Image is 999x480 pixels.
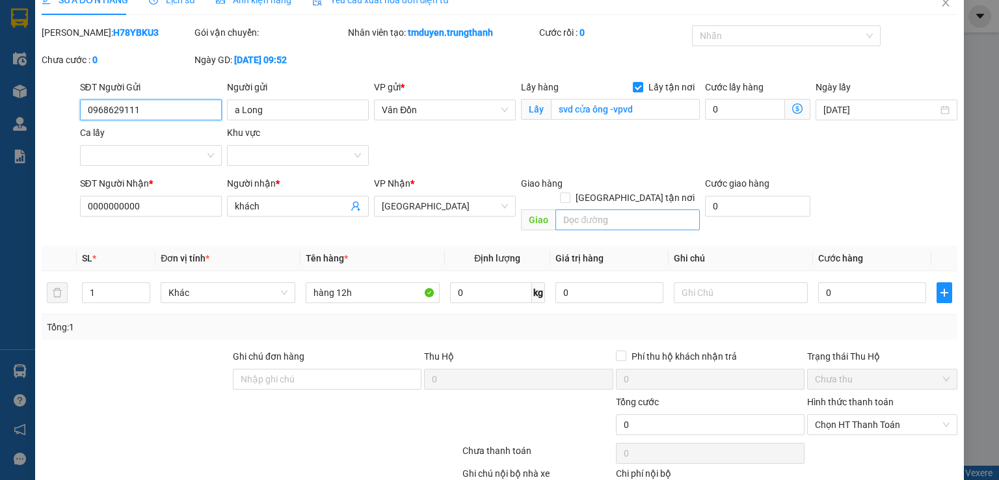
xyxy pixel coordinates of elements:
[227,176,369,191] div: Người nhận
[47,282,68,303] button: delete
[80,80,222,94] div: SĐT Người Gửi
[626,349,742,364] span: Phí thu hộ khách nhận trả
[82,253,92,263] span: SL
[474,253,520,263] span: Định lượng
[551,99,700,120] input: Lấy tận nơi
[815,369,950,389] span: Chưa thu
[374,80,516,94] div: VP gửi
[461,444,614,466] div: Chưa thanh toán
[161,253,209,263] span: Đơn vị tính
[521,99,551,120] span: Lấy
[233,351,304,362] label: Ghi chú đơn hàng
[42,25,192,40] div: [PERSON_NAME]:
[351,201,361,211] span: user-add
[555,209,700,230] input: Dọc đường
[521,82,559,92] span: Lấy hàng
[816,82,851,92] label: Ngày lấy
[408,27,493,38] b: tmduyen.trungthanh
[227,80,369,94] div: Người gửi
[382,100,508,120] span: Vân Đồn
[807,349,957,364] div: Trạng thái Thu Hộ
[234,55,287,65] b: [DATE] 09:52
[539,25,689,40] div: Cước rồi :
[80,127,105,138] label: Ca lấy
[306,253,348,263] span: Tên hàng
[579,27,585,38] b: 0
[792,103,803,114] span: dollar-circle
[92,55,98,65] b: 0
[521,178,563,189] span: Giao hàng
[227,126,369,140] div: Khu vực
[306,282,440,303] input: VD: Bàn, Ghế
[374,178,410,189] span: VP Nhận
[616,397,659,407] span: Tổng cước
[705,178,769,189] label: Cước giao hàng
[233,369,421,390] input: Ghi chú đơn hàng
[705,82,764,92] label: Cước lấy hàng
[532,282,545,303] span: kg
[937,287,952,298] span: plus
[194,53,345,67] div: Ngày GD:
[42,53,192,67] div: Chưa cước :
[674,282,808,303] input: Ghi Chú
[47,320,386,334] div: Tổng: 1
[521,209,555,230] span: Giao
[815,415,950,434] span: Chọn HT Thanh Toán
[669,246,813,271] th: Ghi chú
[80,176,222,191] div: SĐT Người Nhận
[555,253,604,263] span: Giá trị hàng
[823,103,938,117] input: Ngày lấy
[937,282,952,303] button: plus
[705,196,810,217] input: Cước giao hàng
[643,80,700,94] span: Lấy tận nơi
[705,99,785,120] input: Cước lấy hàng
[382,196,508,216] span: Hà Nội
[348,25,537,40] div: Nhân viên tạo:
[807,397,894,407] label: Hình thức thanh toán
[168,283,287,302] span: Khác
[424,351,454,362] span: Thu Hộ
[818,253,863,263] span: Cước hàng
[194,25,345,40] div: Gói vận chuyển:
[570,191,700,205] span: [GEOGRAPHIC_DATA] tận nơi
[113,27,159,38] b: H78YBKU3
